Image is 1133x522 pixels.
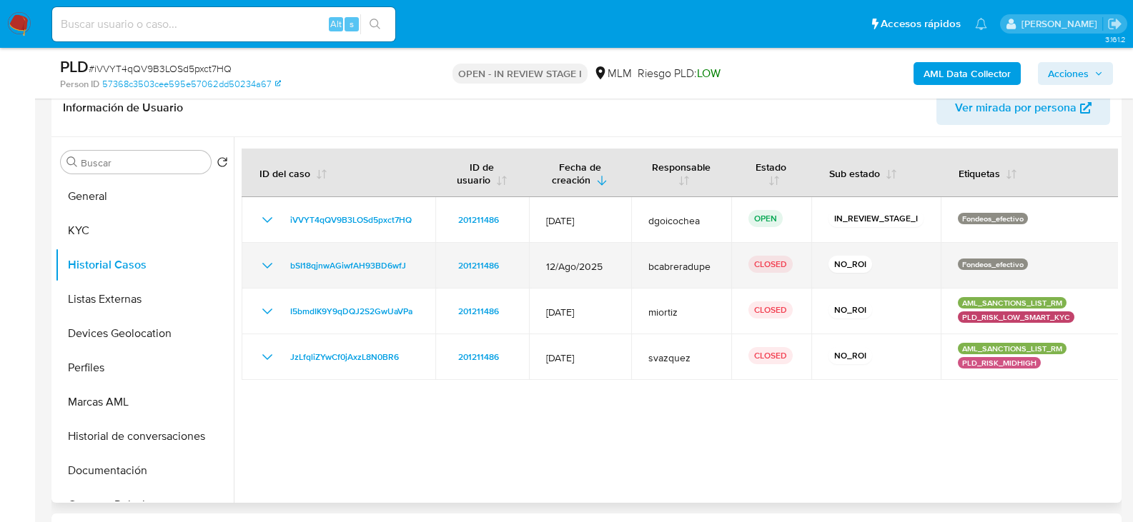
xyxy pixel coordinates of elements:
[975,18,987,30] a: Notificaciones
[60,55,89,78] b: PLD
[881,16,961,31] span: Accesos rápidos
[217,156,228,172] button: Volver al orden por defecto
[955,91,1077,125] span: Ver mirada por persona
[924,62,1011,85] b: AML Data Collector
[52,15,395,34] input: Buscar usuario o caso...
[350,17,354,31] span: s
[55,488,234,522] button: Cruces y Relaciones
[1105,34,1126,45] span: 3.161.2
[89,61,232,76] span: # iVVYT4qQV9B3LOSd5pxct7HQ
[55,419,234,453] button: Historial de conversaciones
[102,78,281,91] a: 57368c3503cee595e57062dd50234a67
[1107,16,1122,31] a: Salir
[55,453,234,488] button: Documentación
[55,214,234,248] button: KYC
[914,62,1021,85] button: AML Data Collector
[55,179,234,214] button: General
[452,64,588,84] p: OPEN - IN REVIEW STAGE I
[63,101,183,115] h1: Información de Usuario
[60,78,99,91] b: Person ID
[55,248,234,282] button: Historial Casos
[1021,17,1102,31] p: dalia.goicochea@mercadolibre.com.mx
[55,385,234,419] button: Marcas AML
[1038,62,1113,85] button: Acciones
[55,316,234,351] button: Devices Geolocation
[360,14,390,34] button: search-icon
[593,66,632,81] div: MLM
[697,65,721,81] span: LOW
[66,156,78,168] button: Buscar
[55,282,234,316] button: Listas Externas
[638,66,721,81] span: Riesgo PLD:
[55,351,234,385] button: Perfiles
[81,156,205,169] input: Buscar
[330,17,342,31] span: Alt
[936,91,1110,125] button: Ver mirada por persona
[1048,62,1089,85] span: Acciones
